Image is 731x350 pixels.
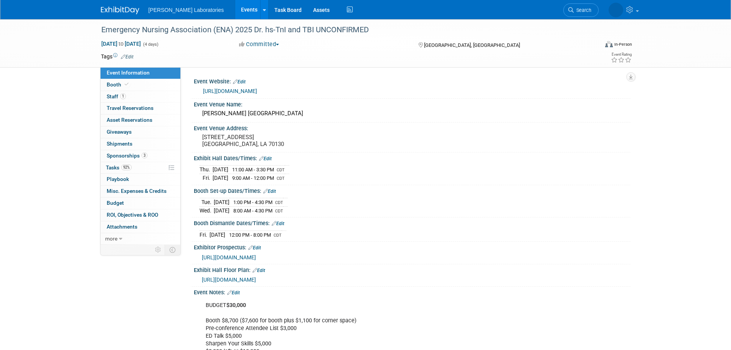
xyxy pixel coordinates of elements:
a: Edit [227,290,240,295]
a: Booth [101,79,180,91]
span: [DATE] [DATE] [101,40,141,47]
span: more [105,236,117,242]
span: 8:00 AM - 4:30 PM [233,208,272,214]
span: [GEOGRAPHIC_DATA], [GEOGRAPHIC_DATA] [424,42,520,48]
div: Exhibitor Prospectus: [194,242,630,252]
td: [DATE] [214,206,229,214]
span: Giveaways [107,129,132,135]
div: Event Rating [611,53,632,56]
span: [PERSON_NAME] Laboratories [149,7,224,13]
a: Giveaways [101,126,180,138]
div: Event Venue Name: [194,99,630,108]
img: Format-Inperson.png [605,41,613,47]
img: Tisha Davis [609,3,623,17]
span: Budget [107,200,124,206]
td: Tue. [200,198,214,207]
span: Attachments [107,224,137,230]
a: Edit [252,268,265,273]
span: ROI, Objectives & ROO [107,212,158,218]
a: Search [563,3,599,17]
i: Booth reservation complete [125,82,129,86]
span: 3 [142,153,147,158]
span: Asset Reservations [107,117,152,123]
td: Tags [101,53,134,60]
div: In-Person [614,41,632,47]
a: Edit [259,156,272,161]
span: Travel Reservations [107,105,153,111]
span: Staff [107,93,126,100]
a: Sponsorships3 [101,150,180,162]
span: Event Information [107,70,150,76]
div: [PERSON_NAME] [GEOGRAPHIC_DATA] [200,108,625,119]
span: Sponsorships [107,153,147,159]
span: (4 days) [142,42,158,47]
span: Booth [107,81,130,88]
a: Travel Reservations [101,103,180,114]
span: CDT [277,168,285,173]
td: Fri. [200,231,210,239]
div: Event Venue Address: [194,123,630,132]
span: Search [574,7,591,13]
td: [DATE] [213,174,228,182]
div: Emergency Nursing Association (ENA) 2025 Dr. hs-TnI and TBI UNCONFIRMED [99,23,587,37]
span: Misc. Expenses & Credits [107,188,167,194]
td: [DATE] [210,231,225,239]
span: 11:00 AM - 3:30 PM [232,167,274,173]
pre: [STREET_ADDRESS] [GEOGRAPHIC_DATA], LA 70130 [202,134,367,148]
a: Attachments [101,221,180,233]
span: to [117,41,125,47]
a: [URL][DOMAIN_NAME] [203,88,257,94]
td: Fri. [200,174,213,182]
span: CDT [275,209,283,214]
a: Staff1 [101,91,180,103]
div: Exhibit Hall Dates/Times: [194,153,630,163]
a: [URL][DOMAIN_NAME] [202,277,256,283]
a: Edit [233,79,246,85]
img: ExhibitDay [101,7,139,14]
td: Personalize Event Tab Strip [152,245,165,255]
button: Committed [236,40,282,48]
td: [DATE] [214,198,229,207]
a: Playbook [101,174,180,185]
span: 12:00 PM - 8:00 PM [229,232,271,238]
a: Edit [263,189,276,194]
span: CDT [277,176,285,181]
span: 9:00 AM - 12:00 PM [232,175,274,181]
a: Shipments [101,138,180,150]
a: Edit [248,245,261,250]
a: [URL][DOMAIN_NAME] [202,254,256,260]
a: Event Information [101,67,180,79]
a: Tasks92% [101,162,180,174]
span: 92% [121,164,132,170]
span: 1:00 PM - 4:30 PM [233,199,272,205]
span: Playbook [107,176,129,182]
div: Event Format [553,40,632,51]
span: CDT [275,200,283,205]
td: Toggle Event Tabs [165,245,180,255]
a: Edit [121,54,134,60]
b: $30,000 [226,302,246,309]
div: Booth Dismantle Dates/Times: [194,217,630,227]
div: Event Notes: [194,287,630,297]
a: Asset Reservations [101,114,180,126]
td: Thu. [200,166,213,174]
span: Shipments [107,141,132,147]
div: Event Website: [194,76,630,86]
td: Wed. [200,206,214,214]
div: Exhibit Hall Floor Plan: [194,264,630,274]
a: Edit [272,221,284,226]
span: CDT [274,233,282,238]
span: Tasks [106,164,132,171]
a: ROI, Objectives & ROO [101,209,180,221]
td: [DATE] [213,166,228,174]
a: more [101,233,180,245]
div: Booth Set-up Dates/Times: [194,185,630,195]
a: Misc. Expenses & Credits [101,186,180,197]
a: Budget [101,197,180,209]
span: 1 [120,93,126,99]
